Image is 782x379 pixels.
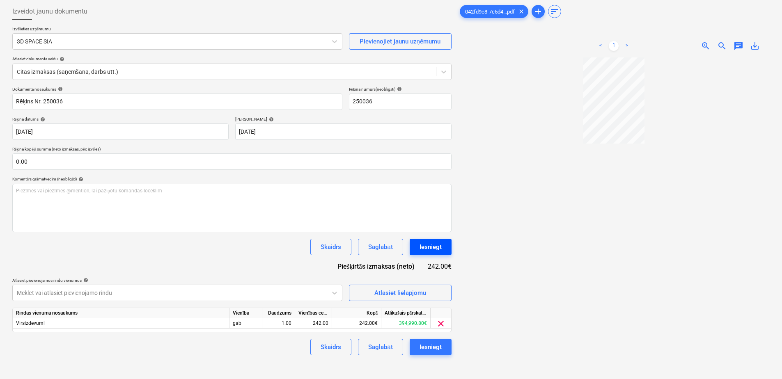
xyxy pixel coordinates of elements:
span: help [395,87,402,91]
input: Izpildes datums nav norādīts [235,123,452,140]
p: Rēķina kopējā summa (neto izmaksas, pēc izvēles) [12,146,452,153]
div: 242.00€ [428,262,452,271]
div: Kopā [332,308,381,318]
span: save_alt [750,41,760,51]
div: Atlikušais pārskatītais budžets [381,308,431,318]
span: help [56,87,63,91]
span: help [58,57,64,62]
div: Skaidrs [321,242,341,252]
div: Pievienojiet jaunu uzņēmumu [360,36,441,47]
button: Atlasiet lielapjomu [349,285,452,301]
span: help [39,117,45,122]
div: Iesniegt [420,342,442,352]
div: Vienības cena [295,308,332,318]
div: Rēķina datums [12,116,229,122]
div: 242.00€ [332,318,381,329]
span: Izveidot jaunu dokumentu [12,7,87,16]
span: clear [516,7,526,16]
div: Atlasiet pievienojamos rindu vienumus [12,278,342,283]
span: 042fd9e8-7c5d4...pdf [460,9,520,15]
div: Vienība [229,308,262,318]
span: Virsizdevumi [16,320,45,326]
div: Saglabāt [368,242,392,252]
button: Skaidrs [310,339,351,355]
input: Dokumenta nosaukums [12,94,342,110]
a: Page 1 is your current page [609,41,619,51]
div: 394,990.80€ [381,318,431,329]
div: Atlasiet dokumenta veidu [12,56,452,62]
button: Saglabāt [358,339,403,355]
span: chat [734,41,743,51]
div: Rindas vienuma nosaukums [13,308,229,318]
button: Saglabāt [358,239,403,255]
span: help [267,117,274,122]
span: sort [550,7,560,16]
span: clear [436,319,446,329]
button: Pievienojiet jaunu uzņēmumu [349,33,452,50]
span: add [533,7,543,16]
div: 1.00 [266,318,291,329]
div: Skaidrs [321,342,341,352]
button: Skaidrs [310,239,351,255]
div: gab [229,318,262,329]
button: Iesniegt [410,339,452,355]
div: Dokumenta nosaukums [12,87,342,92]
input: Rēķina numurs [349,94,452,110]
div: Rēķina numurs (neobligāti) [349,87,452,92]
div: 242.00 [298,318,328,329]
div: Iesniegt [420,242,442,252]
a: Next page [622,41,632,51]
div: Saglabāt [368,342,392,352]
a: Previous page [596,41,605,51]
div: 042fd9e8-7c5d4...pdf [460,5,528,18]
div: Komentārs grāmatvedim (neobligāti) [12,176,452,182]
p: Izvēlieties uzņēmumu [12,26,342,33]
iframe: Chat Widget [741,340,782,379]
button: Iesniegt [410,239,452,255]
input: Rēķina datums nav norādīts [12,123,229,140]
div: [PERSON_NAME] [235,116,452,122]
div: Atlasiet lielapjomu [374,288,426,298]
span: zoom_out [717,41,727,51]
div: Daudzums [262,308,295,318]
span: help [82,278,88,283]
span: zoom_in [701,41,711,51]
input: Rēķina kopējā summa (neto izmaksas, pēc izvēles) [12,153,452,170]
span: help [77,177,83,182]
div: Piešķirtās izmaksas (neto) [331,262,427,271]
